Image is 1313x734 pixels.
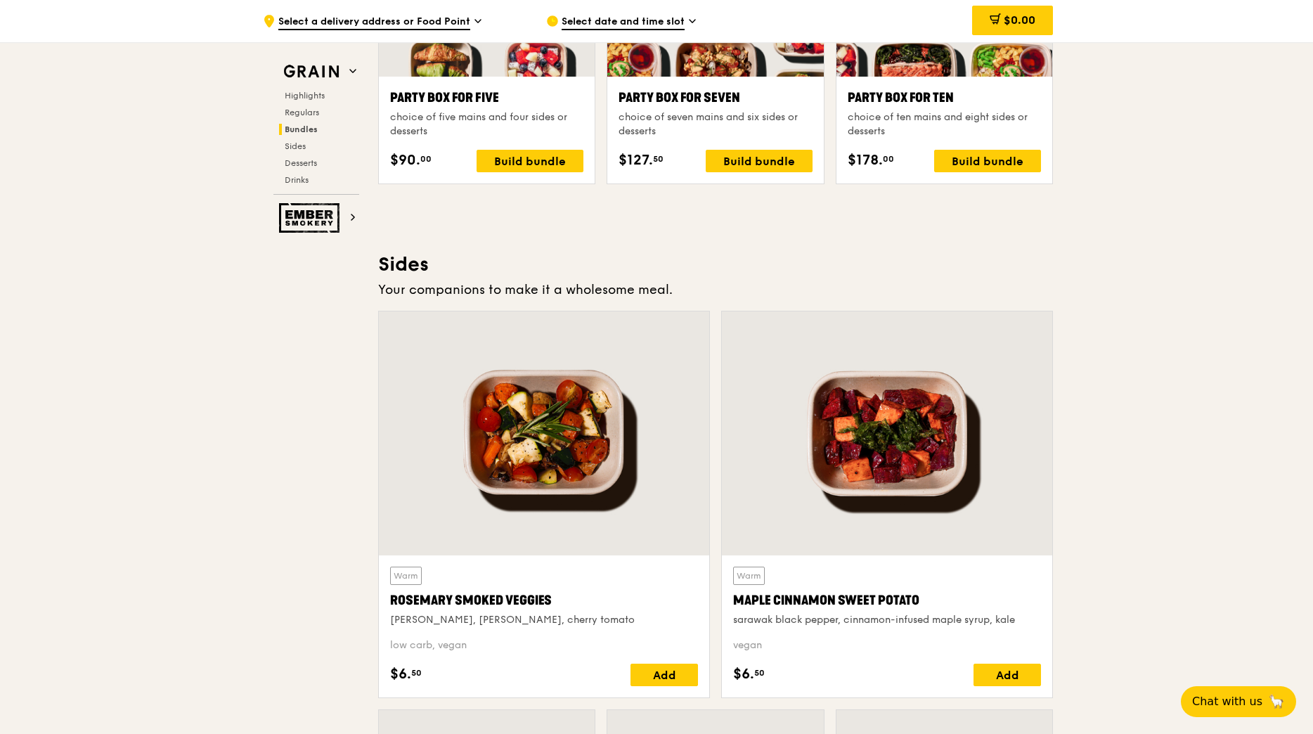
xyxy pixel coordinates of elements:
[477,150,583,172] div: Build bundle
[848,150,883,171] span: $178.
[285,108,319,117] span: Regulars
[411,667,422,678] span: 50
[285,91,325,101] span: Highlights
[733,613,1041,627] div: sarawak black pepper, cinnamon-infused maple syrup, kale
[562,15,685,30] span: Select date and time slot
[733,638,1041,652] div: vegan
[390,567,422,585] div: Warm
[390,638,698,652] div: low carb, vegan
[883,153,894,165] span: 00
[848,110,1041,139] div: choice of ten mains and eight sides or desserts
[1004,13,1035,27] span: $0.00
[974,664,1041,686] div: Add
[390,591,698,610] div: Rosemary Smoked Veggies
[934,150,1041,172] div: Build bundle
[733,591,1041,610] div: Maple Cinnamon Sweet Potato
[653,153,664,165] span: 50
[285,158,317,168] span: Desserts
[285,175,309,185] span: Drinks
[390,150,420,171] span: $90.
[619,110,812,139] div: choice of seven mains and six sides or desserts
[285,124,318,134] span: Bundles
[733,567,765,585] div: Warm
[630,664,698,686] div: Add
[390,664,411,685] span: $6.
[848,88,1041,108] div: Party Box for Ten
[1192,693,1262,710] span: Chat with us
[420,153,432,165] span: 00
[754,667,765,678] span: 50
[390,110,583,139] div: choice of five mains and four sides or desserts
[279,59,344,84] img: Grain web logo
[279,203,344,233] img: Ember Smokery web logo
[1268,693,1285,710] span: 🦙
[733,664,754,685] span: $6.
[285,141,306,151] span: Sides
[390,613,698,627] div: [PERSON_NAME], [PERSON_NAME], cherry tomato
[706,150,813,172] div: Build bundle
[378,252,1053,277] h3: Sides
[1181,686,1296,717] button: Chat with us🦙
[278,15,470,30] span: Select a delivery address or Food Point
[378,280,1053,300] div: Your companions to make it a wholesome meal.
[390,88,583,108] div: Party Box for Five
[619,88,812,108] div: Party Box for Seven
[619,150,653,171] span: $127.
